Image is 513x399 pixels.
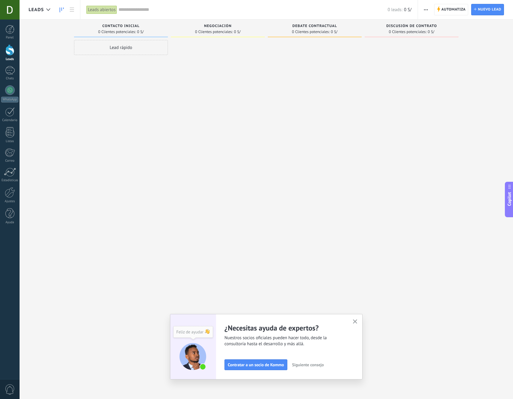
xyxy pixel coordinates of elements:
span: 0 S/ [137,30,144,34]
button: Más [422,4,430,15]
span: 0 Clientes potenciales: [292,30,329,34]
a: Automatiza [434,4,468,15]
span: Contratar a un socio de Kommo [228,363,284,367]
button: Contratar a un socio de Kommo [224,359,287,370]
div: Contacto inicial [77,24,165,29]
span: Debate contractual [292,24,337,28]
div: Estadísticas [1,178,19,182]
span: Nuestros socios oficiales pueden hacer todo, desde la consultoría hasta el desarrollo y más allá. [224,335,345,347]
div: Lead rápido [74,40,168,55]
div: Chats [1,77,19,81]
button: Siguiente consejo [289,360,326,369]
span: Contacto inicial [102,24,140,28]
span: 0 S/ [428,30,434,34]
span: Leads [29,7,44,13]
div: WhatsApp [1,97,18,102]
a: Nuevo lead [471,4,504,15]
div: Calendario [1,118,19,122]
div: Panel [1,36,19,40]
span: Discusión de contrato [386,24,437,28]
div: Negociación [174,24,262,29]
span: Nuevo lead [478,4,501,15]
span: 0 Clientes potenciales: [98,30,136,34]
div: Correo [1,159,19,163]
div: Leads abiertos [86,5,117,14]
div: Ayuda [1,221,19,224]
span: Negociación [204,24,232,28]
span: 0 leads: [388,7,402,13]
span: Siguiente consejo [292,363,324,367]
span: 0 S/ [331,30,338,34]
div: Leads [1,57,19,61]
h2: ¿Necesitas ayuda de expertos? [224,323,345,333]
span: Automatiza [441,4,466,15]
div: Listas [1,139,19,143]
span: 0 S/ [234,30,241,34]
div: Debate contractual [271,24,359,29]
span: 0 S/ [404,7,411,13]
span: 0 Clientes potenciales: [389,30,426,34]
a: Lista [67,4,77,16]
span: 0 Clientes potenciales: [195,30,233,34]
div: Ajustes [1,199,19,203]
a: Leads [57,4,67,16]
span: Copilot [506,192,512,206]
div: Discusión de contrato [368,24,456,29]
